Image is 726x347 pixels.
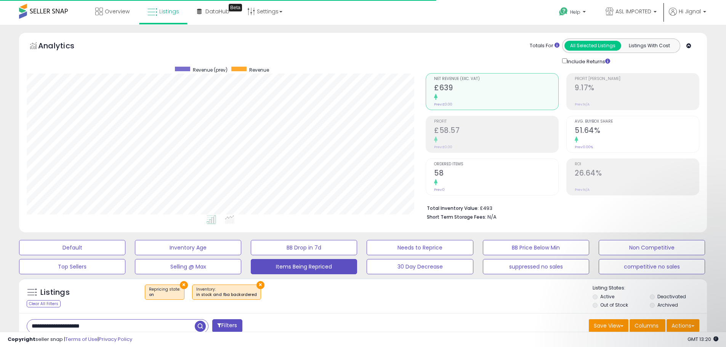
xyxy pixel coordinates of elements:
[205,8,229,15] span: DataHub
[599,240,705,255] button: Non Competitive
[434,102,452,107] small: Prev: £0.00
[615,8,651,15] span: ASL IMPORTED
[575,83,699,94] h2: 9.17%
[669,8,706,25] a: Hi Jignal
[434,145,452,149] small: Prev: £0.00
[249,67,269,73] span: Revenue
[434,126,558,136] h2: £58.57
[149,286,180,298] span: Repricing state :
[575,77,699,81] span: Profit [PERSON_NAME]
[575,162,699,166] span: ROI
[599,259,705,274] button: competitive no sales
[427,214,486,220] b: Short Term Storage Fees:
[593,285,707,292] p: Listing States:
[135,259,241,274] button: Selling @ Max
[487,213,497,221] span: N/A
[229,4,242,11] div: Tooltip anchor
[40,287,70,298] h5: Listings
[251,240,357,255] button: BB Drop in 7d
[135,240,241,255] button: Inventory Age
[621,41,678,51] button: Listings With Cost
[483,259,589,274] button: suppressed no sales
[99,336,132,343] a: Privacy Policy
[434,169,558,179] h2: 58
[8,336,132,343] div: seller snap | |
[212,319,242,333] button: Filters
[556,57,619,66] div: Include Returns
[19,240,125,255] button: Default
[575,145,593,149] small: Prev: 0.00%
[27,300,61,307] div: Clear All Filters
[559,7,568,16] i: Get Help
[575,187,590,192] small: Prev: N/A
[38,40,89,53] h5: Analytics
[19,259,125,274] button: Top Sellers
[434,187,445,192] small: Prev: 0
[149,292,180,297] div: on
[427,205,479,211] b: Total Inventory Value:
[434,83,558,94] h2: £639
[8,336,35,343] strong: Copyright
[434,120,558,124] span: Profit
[256,281,264,289] button: ×
[180,281,188,289] button: ×
[575,169,699,179] h2: 26.64%
[196,286,257,298] span: Inventory :
[251,259,357,274] button: Items Being Repriced
[575,120,699,124] span: Avg. Buybox Share
[434,162,558,166] span: Ordered Items
[196,292,257,297] div: in stock and fba backordered
[105,8,130,15] span: Overview
[65,336,98,343] a: Terms of Use
[483,240,589,255] button: BB Price Below Min
[367,259,473,274] button: 30 Day Decrease
[159,8,179,15] span: Listings
[575,126,699,136] h2: 51.64%
[570,9,580,15] span: Help
[575,102,590,107] small: Prev: N/A
[530,42,559,50] div: Totals For
[427,203,694,212] li: £493
[434,77,558,81] span: Net Revenue (Exc. VAT)
[367,240,473,255] button: Needs to Reprice
[564,41,621,51] button: All Selected Listings
[553,1,593,25] a: Help
[193,67,228,73] span: Revenue (prev)
[679,8,701,15] span: Hi Jignal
